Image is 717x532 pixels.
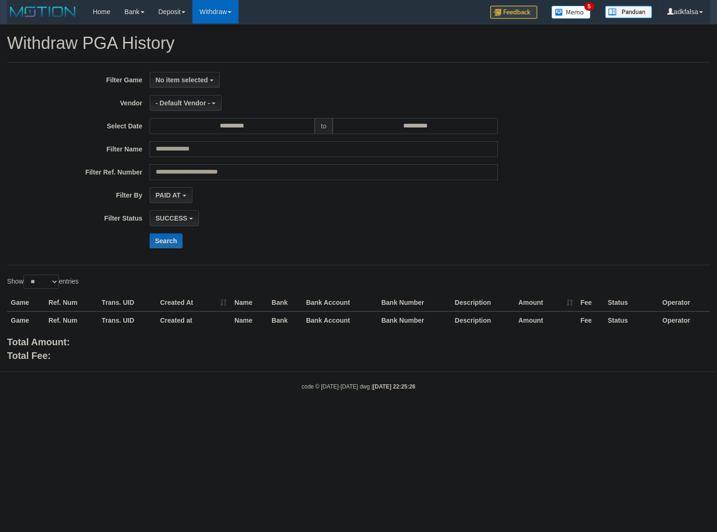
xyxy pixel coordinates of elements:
[7,294,45,311] th: Game
[605,6,652,18] img: panduan.png
[659,311,710,329] th: Operator
[377,294,451,311] th: Bank Number
[24,275,59,289] select: Showentries
[7,337,70,347] b: Total Amount:
[451,311,515,329] th: Description
[7,311,45,329] th: Game
[302,294,377,311] th: Bank Account
[515,311,577,329] th: Amount
[150,187,192,203] button: PAID AT
[315,118,333,134] span: to
[156,214,188,222] span: SUCCESS
[156,294,231,311] th: Created At
[7,275,79,289] label: Show entries
[302,383,415,390] small: code © [DATE]-[DATE] dwg |
[45,294,98,311] th: Ref. Num
[150,233,183,248] button: Search
[515,294,577,311] th: Amount
[150,210,199,226] button: SUCCESS
[231,311,268,329] th: Name
[659,294,710,311] th: Operator
[373,383,415,390] strong: [DATE] 22:25:26
[268,311,302,329] th: Bank
[7,34,710,53] h1: Withdraw PGA History
[150,95,222,111] button: - Default Vendor -
[150,72,220,88] button: No item selected
[604,294,659,311] th: Status
[98,311,156,329] th: Trans. UID
[156,311,231,329] th: Created at
[156,76,208,84] span: No item selected
[7,350,51,361] b: Total Fee:
[7,5,79,19] img: MOTION_logo.png
[45,311,98,329] th: Ref. Num
[577,311,604,329] th: Fee
[268,294,302,311] th: Bank
[156,191,181,199] span: PAID AT
[577,294,604,311] th: Fee
[490,6,537,19] img: Feedback.jpg
[551,6,591,19] img: Button%20Memo.svg
[584,2,594,11] span: 5
[98,294,156,311] th: Trans. UID
[377,311,451,329] th: Bank Number
[604,311,659,329] th: Status
[231,294,268,311] th: Name
[302,311,377,329] th: Bank Account
[451,294,515,311] th: Description
[156,99,210,107] span: - Default Vendor -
